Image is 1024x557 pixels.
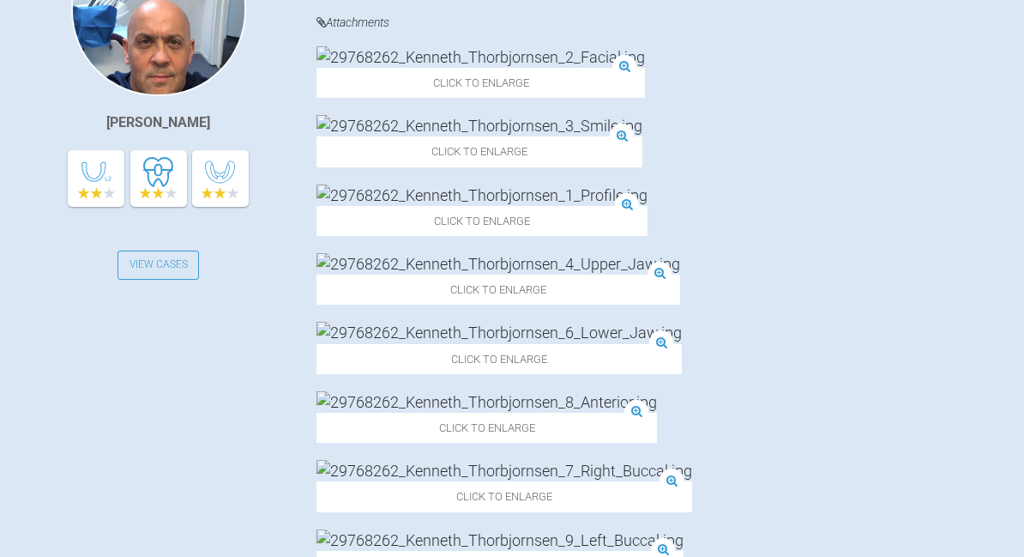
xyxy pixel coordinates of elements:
[316,185,648,206] img: 29768262_Kenneth_Thorbjornsen_1_Profile.jpg
[316,344,682,374] span: Click to enlarge
[316,322,682,343] img: 29768262_Kenneth_Thorbjornsen_6_Lower_Jaw.jpg
[316,68,645,98] span: Click to enlarge
[316,460,692,481] img: 29768262_Kenneth_Thorbjornsen_7_Right_Buccal.jpg
[316,136,642,166] span: Click to enlarge
[316,413,657,443] span: Click to enlarge
[316,481,692,512] span: Click to enlarge
[316,275,680,305] span: Click to enlarge
[316,46,645,68] img: 29768262_Kenneth_Thorbjornsen_2_Facial.jpg
[316,530,684,551] img: 29768262_Kenneth_Thorbjornsen_9_Left_Buccal.jpg
[316,206,648,236] span: Click to enlarge
[316,115,642,136] img: 29768262_Kenneth_Thorbjornsen_3_Smile.jpg
[316,253,680,275] img: 29768262_Kenneth_Thorbjornsen_4_Upper_Jaw.jpg
[316,12,973,33] h4: Attachments
[316,391,657,413] img: 29768262_Kenneth_Thorbjornsen_8_Anterior.jpg
[117,251,200,280] a: View Cases
[106,112,210,134] div: [PERSON_NAME]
